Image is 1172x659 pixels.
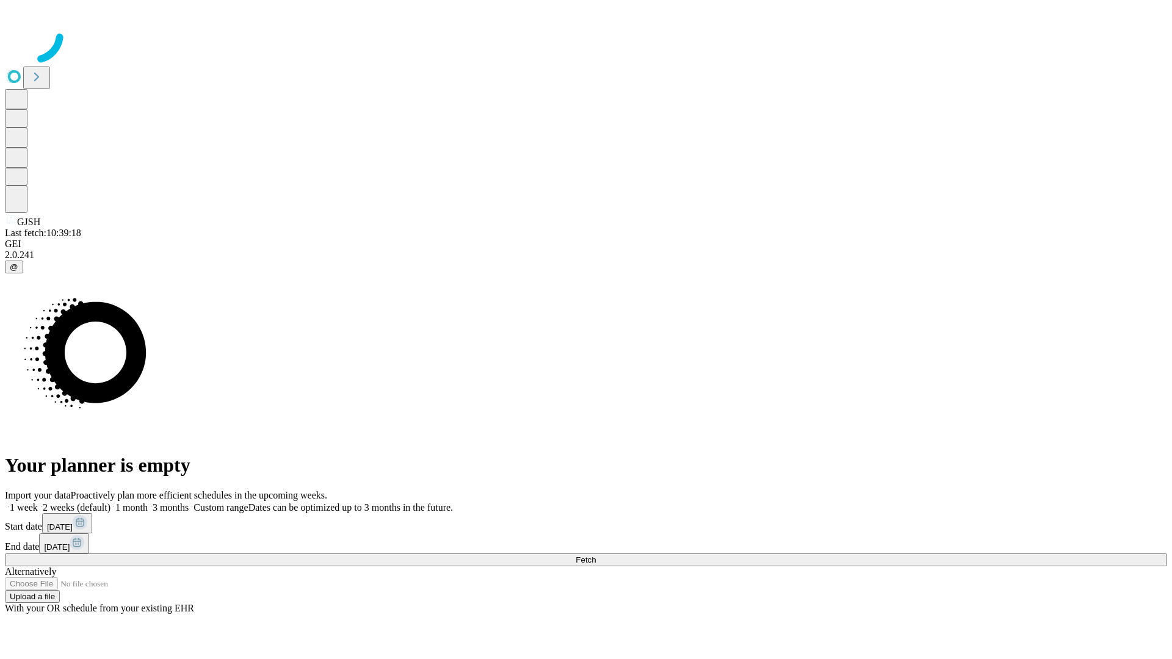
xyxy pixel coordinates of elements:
[5,533,1167,553] div: End date
[5,228,81,238] span: Last fetch: 10:39:18
[5,250,1167,261] div: 2.0.241
[44,542,70,552] span: [DATE]
[43,502,110,513] span: 2 weeks (default)
[10,502,38,513] span: 1 week
[39,533,89,553] button: [DATE]
[115,502,148,513] span: 1 month
[47,522,73,531] span: [DATE]
[42,513,92,533] button: [DATE]
[71,490,327,500] span: Proactively plan more efficient schedules in the upcoming weeks.
[153,502,189,513] span: 3 months
[17,217,40,227] span: GJSH
[5,490,71,500] span: Import your data
[5,553,1167,566] button: Fetch
[5,513,1167,533] div: Start date
[194,502,248,513] span: Custom range
[5,454,1167,477] h1: Your planner is empty
[5,590,60,603] button: Upload a file
[10,262,18,272] span: @
[5,261,23,273] button: @
[576,555,596,564] span: Fetch
[5,239,1167,250] div: GEI
[5,603,194,613] span: With your OR schedule from your existing EHR
[248,502,453,513] span: Dates can be optimized up to 3 months in the future.
[5,566,56,577] span: Alternatively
